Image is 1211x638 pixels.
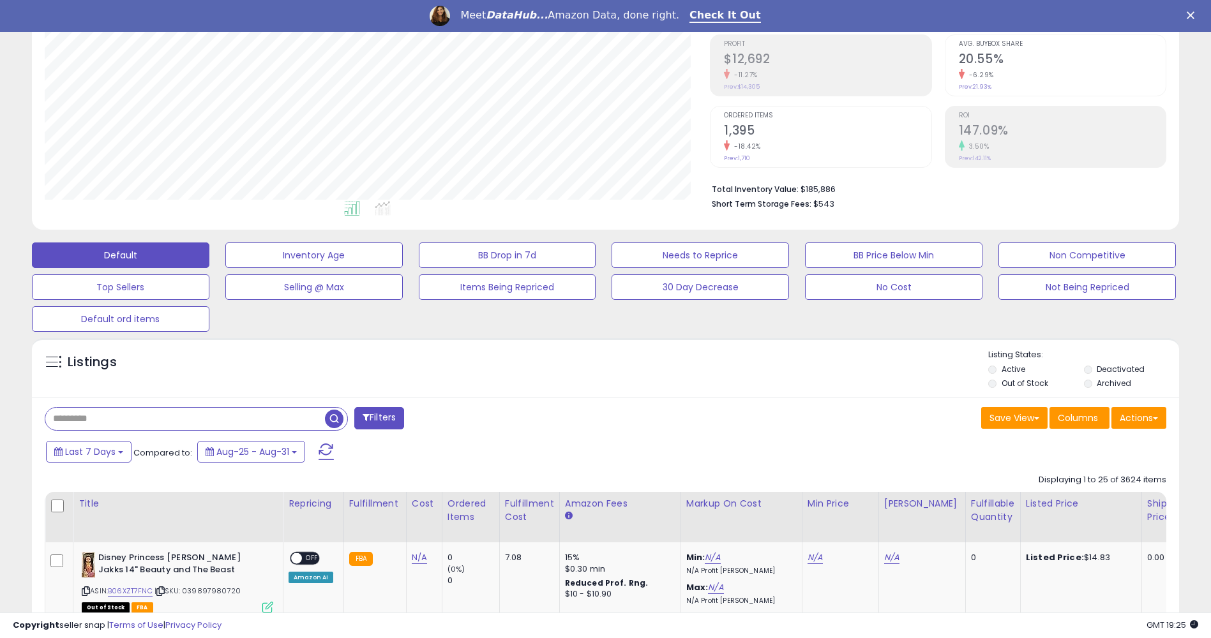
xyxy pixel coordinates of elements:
[197,441,305,463] button: Aug-25 - Aug-31
[565,589,671,600] div: $10 - $10.90
[808,551,823,564] a: N/A
[460,9,679,22] div: Meet Amazon Data, done right.
[689,9,761,23] a: Check It Out
[808,497,873,510] div: Min Price
[65,445,116,458] span: Last 7 Days
[712,184,799,195] b: Total Inventory Value:
[289,572,333,583] div: Amazon AI
[486,9,548,21] i: DataHub...
[988,349,1179,361] p: Listing States:
[959,123,1166,140] h2: 147.09%
[79,497,278,510] div: Title
[730,142,761,151] small: -18.42%
[13,619,222,632] div: seller snap | |
[686,551,705,563] b: Min:
[109,619,163,631] a: Terms of Use
[419,274,596,300] button: Items Being Repriced
[1187,11,1200,19] div: Close
[686,567,792,575] p: N/A Profit [PERSON_NAME]
[884,551,899,564] a: N/A
[430,6,450,26] img: Profile image for Georgie
[959,154,991,162] small: Prev: 142.11%
[302,553,322,564] span: OFF
[1147,497,1173,524] div: Ship Price
[448,552,499,563] div: 0
[724,112,931,119] span: Ordered Items
[505,497,554,524] div: Fulfillment Cost
[216,445,289,458] span: Aug-25 - Aug-31
[354,407,404,429] button: Filters
[686,581,709,593] b: Max:
[32,274,209,300] button: Top Sellers
[13,619,59,631] strong: Copyright
[448,575,499,586] div: 0
[82,552,95,577] img: 51xpRo8aKUL._SL40_.jpg
[724,83,760,91] small: Prev: $14,305
[68,353,117,371] h5: Listings
[686,597,792,605] p: N/A Profit [PERSON_NAME]
[724,154,750,162] small: Prev: 1,710
[724,52,931,69] h2: $12,692
[612,242,789,268] button: Needs to Reprice
[724,41,931,48] span: Profit
[108,586,153,597] a: B06XZT7FNC
[1026,497,1136,510] div: Listed Price
[959,52,1166,69] h2: 20.55%
[154,586,241,596] span: | SKU: 039897980720
[959,41,1166,48] span: Avg. Buybox Share
[1147,552,1168,563] div: 0.00
[813,198,834,210] span: $543
[981,407,1048,429] button: Save View
[565,510,573,522] small: Amazon Fees.
[998,274,1176,300] button: Not Being Repriced
[1111,407,1166,429] button: Actions
[1002,378,1048,389] label: Out of Stock
[225,274,403,300] button: Selling @ Max
[565,577,649,588] b: Reduced Prof. Rng.
[98,552,253,579] b: Disney Princess [PERSON_NAME] Jakks 14" Beauty and The Beast
[1039,474,1166,486] div: Displaying 1 to 25 of 3624 items
[959,83,991,91] small: Prev: 21.93%
[412,551,427,564] a: N/A
[965,70,994,80] small: -6.29%
[971,552,1011,563] div: 0
[165,619,222,631] a: Privacy Policy
[1026,552,1132,563] div: $14.83
[805,274,982,300] button: No Cost
[448,564,465,574] small: (0%)
[681,492,802,542] th: The percentage added to the cost of goods (COGS) that forms the calculator for Min & Max prices.
[32,306,209,332] button: Default ord items
[971,497,1015,524] div: Fulfillable Quantity
[349,552,373,566] small: FBA
[730,70,758,80] small: -11.27%
[712,198,811,209] b: Short Term Storage Fees:
[884,497,960,510] div: [PERSON_NAME]
[565,497,675,510] div: Amazon Fees
[965,142,989,151] small: 3.50%
[959,112,1166,119] span: ROI
[1058,412,1098,424] span: Columns
[805,242,982,268] button: BB Price Below Min
[705,551,720,564] a: N/A
[46,441,132,463] button: Last 7 Days
[133,447,192,459] span: Compared to:
[612,274,789,300] button: 30 Day Decrease
[32,242,209,268] button: Default
[225,242,403,268] button: Inventory Age
[724,123,931,140] h2: 1,395
[349,497,401,510] div: Fulfillment
[1147,619,1198,631] span: 2025-09-8 19:25 GMT
[686,497,797,510] div: Markup on Cost
[412,497,437,510] div: Cost
[419,242,596,268] button: BB Drop in 7d
[1002,364,1025,375] label: Active
[1049,407,1109,429] button: Columns
[1097,364,1145,375] label: Deactivated
[708,581,723,594] a: N/A
[565,552,671,563] div: 15%
[1097,378,1131,389] label: Archived
[289,497,338,510] div: Repricing
[505,552,550,563] div: 7.08
[82,552,273,611] div: ASIN:
[712,181,1157,196] li: $185,886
